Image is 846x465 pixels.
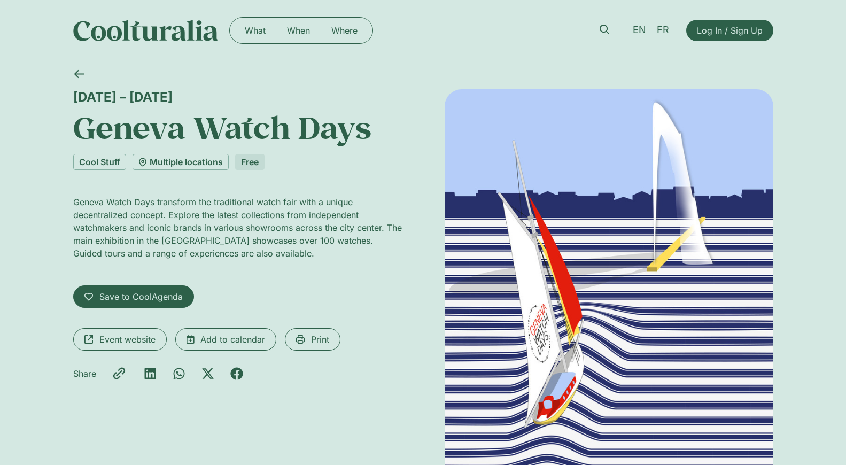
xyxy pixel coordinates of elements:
[201,367,214,380] div: Share on x-twitter
[311,333,329,346] span: Print
[73,89,402,105] div: [DATE] – [DATE]
[73,154,126,170] a: Cool Stuff
[175,328,276,351] a: Add to calendar
[697,24,763,37] span: Log In / Sign Up
[144,367,157,380] div: Share on linkedin
[321,22,368,39] a: Where
[234,22,276,39] a: What
[657,25,669,36] span: FR
[230,367,243,380] div: Share on facebook
[627,22,651,38] a: EN
[200,333,265,346] span: Add to calendar
[285,328,340,351] a: Print
[651,22,674,38] a: FR
[235,154,265,170] div: Free
[234,22,368,39] nav: Menu
[73,367,96,380] p: Share
[276,22,321,39] a: When
[686,20,773,41] a: Log In / Sign Up
[73,285,194,308] a: Save to CoolAgenda
[73,328,167,351] a: Event website
[73,196,402,260] p: Geneva Watch Days transform the traditional watch fair with a unique decentralized concept. Explo...
[73,109,402,145] h1: Geneva Watch Days
[633,25,646,36] span: EN
[173,367,185,380] div: Share on whatsapp
[99,290,183,303] span: Save to CoolAgenda
[99,333,156,346] span: Event website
